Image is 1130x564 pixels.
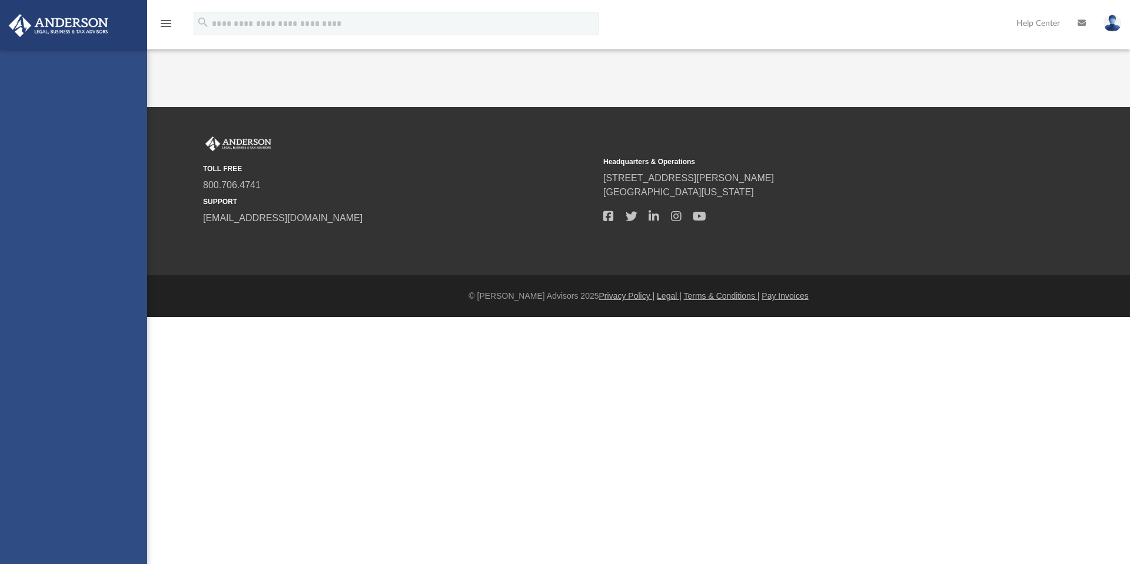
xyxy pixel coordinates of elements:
a: Terms & Conditions | [684,291,760,301]
small: TOLL FREE [203,163,595,174]
a: [STREET_ADDRESS][PERSON_NAME] [603,173,774,183]
small: SUPPORT [203,196,595,207]
div: © [PERSON_NAME] Advisors 2025 [147,290,1130,302]
small: Headquarters & Operations [603,156,995,167]
a: 800.706.4741 [203,180,261,190]
img: Anderson Advisors Platinum Portal [203,136,274,152]
a: [EMAIL_ADDRESS][DOMAIN_NAME] [203,213,363,223]
a: Legal | [657,291,682,301]
a: Privacy Policy | [599,291,655,301]
a: menu [159,22,173,31]
img: User Pic [1104,15,1121,32]
img: Anderson Advisors Platinum Portal [5,14,112,37]
a: Pay Invoices [762,291,808,301]
i: search [197,16,210,29]
i: menu [159,16,173,31]
a: [GEOGRAPHIC_DATA][US_STATE] [603,187,754,197]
